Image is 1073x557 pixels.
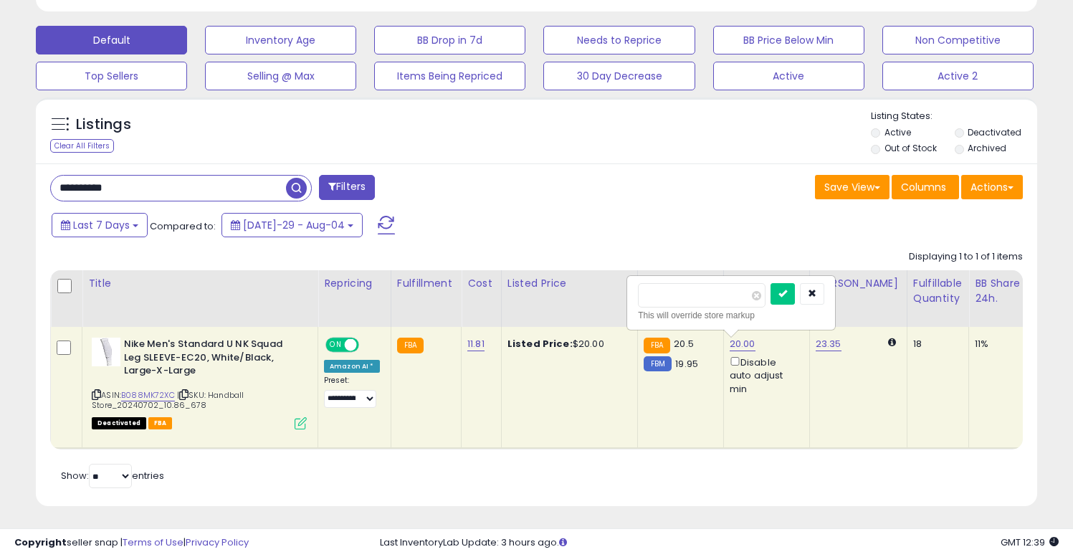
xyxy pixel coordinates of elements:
button: [DATE]-29 - Aug-04 [221,213,363,237]
span: ON [327,339,345,351]
a: 23.35 [816,337,841,351]
span: 20.5 [674,337,694,351]
span: FBA [148,417,173,429]
span: 2025-08-12 12:39 GMT [1001,535,1059,549]
img: 31wdfD+xA7L._SL40_.jpg [92,338,120,366]
button: Actions [961,175,1023,199]
label: Out of Stock [884,142,937,154]
h5: Listings [76,115,131,135]
div: Preset: [324,376,380,408]
button: Needs to Reprice [543,26,695,54]
div: 11% [975,338,1022,351]
div: $20.00 [507,338,626,351]
label: Deactivated [968,126,1021,138]
button: Non Competitive [882,26,1034,54]
div: Listed Price [507,276,631,291]
small: FBA [644,338,670,353]
button: Default [36,26,187,54]
a: Terms of Use [123,535,183,549]
button: Selling @ Max [205,62,356,90]
span: OFF [357,339,380,351]
span: [DATE]-29 - Aug-04 [243,218,345,232]
div: Repricing [324,276,385,291]
button: BB Drop in 7d [374,26,525,54]
div: [PERSON_NAME] [816,276,901,291]
small: FBM [644,356,672,371]
div: Cost [467,276,495,291]
button: Active [713,62,864,90]
button: BB Price Below Min [713,26,864,54]
div: seller snap | | [14,536,249,550]
button: Save View [815,175,890,199]
div: Title [88,276,312,291]
strong: Copyright [14,535,67,549]
div: Amazon AI * [324,360,380,373]
a: 11.81 [467,337,485,351]
span: Columns [901,180,946,194]
button: 30 Day Decrease [543,62,695,90]
span: Last 7 Days [73,218,130,232]
a: 20.00 [730,337,755,351]
div: Disable auto adjust min [730,354,798,396]
span: | SKU: Handball Store_20240702_10.86_678 [92,389,244,411]
button: Columns [892,175,959,199]
div: Fulfillable Quantity [913,276,963,306]
div: 18 [913,338,958,351]
p: Listing States: [871,110,1037,123]
b: Listed Price: [507,337,573,351]
button: Items Being Repriced [374,62,525,90]
label: Archived [968,142,1006,154]
b: Nike Men's Standard U NK Squad Leg SLEEVE-EC20, White/Black, Large-X-Large [124,338,298,381]
div: Displaying 1 to 1 of 1 items [909,250,1023,264]
button: Top Sellers [36,62,187,90]
span: 19.95 [675,357,698,371]
div: This will override store markup [638,308,824,323]
button: Inventory Age [205,26,356,54]
span: All listings that are unavailable for purchase on Amazon for any reason other than out-of-stock [92,417,146,429]
div: ASIN: [92,338,307,428]
label: Active [884,126,911,138]
a: B088MK72XC [121,389,175,401]
span: Compared to: [150,219,216,233]
a: Privacy Policy [186,535,249,549]
button: Last 7 Days [52,213,148,237]
div: Last InventoryLab Update: 3 hours ago. [380,536,1059,550]
button: Filters [319,175,375,200]
button: Active 2 [882,62,1034,90]
div: Clear All Filters [50,139,114,153]
span: Show: entries [61,469,164,482]
small: FBA [397,338,424,353]
div: BB Share 24h. [975,276,1027,306]
div: Fulfillment [397,276,455,291]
